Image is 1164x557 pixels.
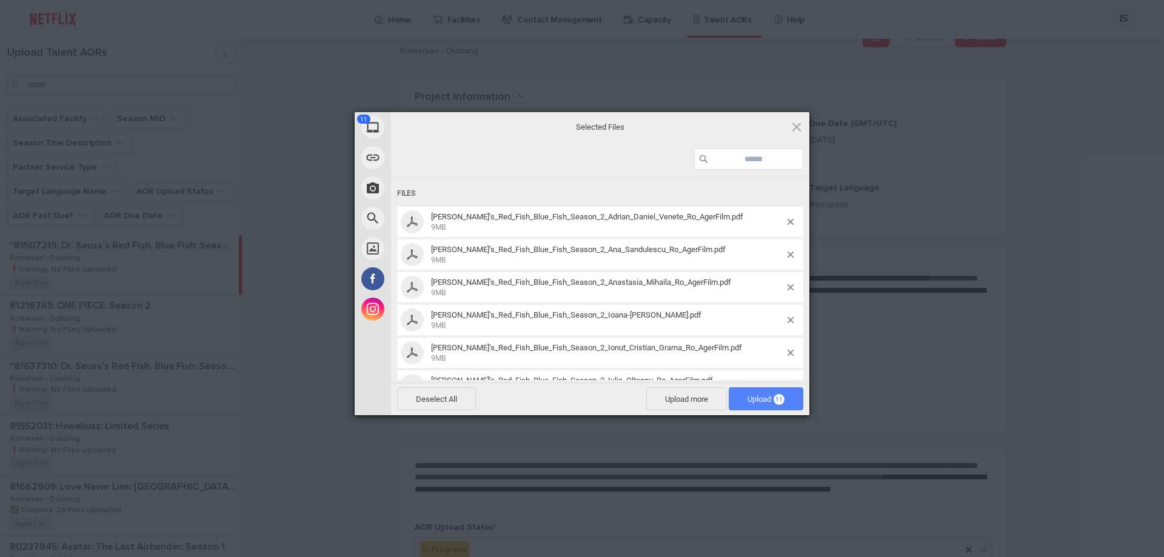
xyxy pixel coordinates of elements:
span: Upload [748,395,784,404]
span: Dr. Seuss’s_Red_Fish_Blue_Fish_Season_2_Adrian_Daniel_Venete_Ro_AgerFilm.pdf [427,212,788,232]
span: [PERSON_NAME]’s_Red_Fish_Blue_Fish_Season_2_Ioana-[PERSON_NAME].pdf [431,310,701,319]
span: [PERSON_NAME]’s_Red_Fish_Blue_Fish_Season_2_Ana_Sandulescu_Ro_AgerFilm.pdf [431,245,726,254]
span: Dr. Seuss’s_Red_Fish_Blue_Fish_Season_2_Anastasia_Mihaila_Ro_AgerFilm.pdf [427,278,788,298]
span: 11 [357,115,370,124]
span: Dr. Seuss’s_Red_Fish_Blue_Fish_Season_2_Ioana-Valeria_Stoian_Ro_AgerFilm.pdf [427,310,788,330]
span: 9MB [431,223,446,232]
span: Dr. Seuss’s_Red_Fish_Blue_Fish_Season_2_Ana_Sandulescu_Ro_AgerFilm.pdf [427,245,788,265]
span: Click here or hit ESC to close picker [790,120,803,133]
span: 9MB [431,289,446,297]
span: Deselect All [397,387,476,410]
div: Link (URL) [355,142,500,173]
div: Unsplash [355,233,500,264]
span: Upload [729,387,803,410]
span: 11 [774,394,784,405]
span: Dr. Seuss’s_Red_Fish_Blue_Fish_Season_2_Iulia_Olteanu_Ro_AgerFilm.pdf [427,376,788,396]
div: My Device [355,112,500,142]
span: [PERSON_NAME]’s_Red_Fish_Blue_Fish_Season_2_Anastasia_Mihaila_Ro_AgerFilm.pdf [431,278,731,287]
span: Dr. Seuss’s_Red_Fish_Blue_Fish_Season_2_Ionut_Cristian_Grama_Ro_AgerFilm.pdf [427,343,788,363]
span: [PERSON_NAME]’s_Red_Fish_Blue_Fish_Season_2_Adrian_Daniel_Venete_Ro_AgerFilm.pdf [431,212,743,221]
div: Facebook [355,264,500,294]
span: Selected Files [479,121,721,132]
span: 9MB [431,256,446,264]
div: Take Photo [355,173,500,203]
span: 9MB [431,321,446,330]
span: [PERSON_NAME]’s_Red_Fish_Blue_Fish_Season_2_Iulia_Olteanu_Ro_AgerFilm.pdf [431,376,713,385]
span: [PERSON_NAME]’s_Red_Fish_Blue_Fish_Season_2_Ionut_Cristian_Grama_Ro_AgerFilm.pdf [431,343,742,352]
div: Instagram [355,294,500,324]
div: Files [397,182,803,205]
div: Web Search [355,203,500,233]
span: Upload more [646,387,727,410]
span: 9MB [431,354,446,362]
